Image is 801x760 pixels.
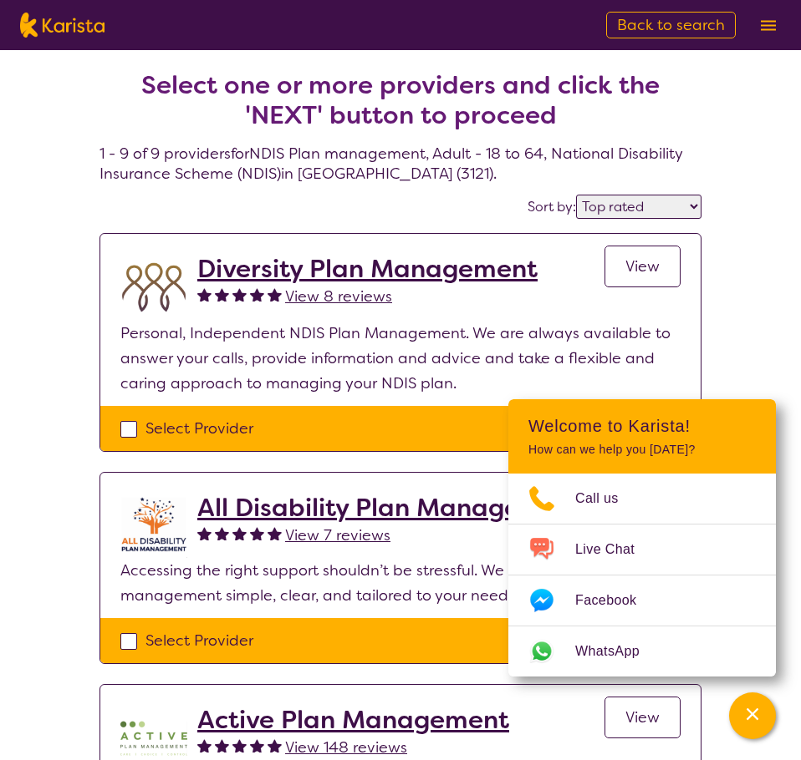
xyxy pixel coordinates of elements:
span: View 7 reviews [285,525,390,545]
span: Live Chat [575,537,655,562]
h4: 1 - 9 of 9 providers for NDIS Plan management , Adult - 18 to 64 , National Disability Insurance ... [99,30,702,184]
a: Back to search [606,12,736,38]
img: duqvjtfkvnzb31ymex15.png [120,254,187,321]
img: fullstar [268,738,282,752]
span: View 8 reviews [285,286,392,307]
img: fullstar [250,287,264,301]
p: Accessing the right support shouldn’t be stressful. We make NDIS plan management simple, clear, a... [120,558,681,608]
span: Facebook [575,588,656,613]
img: menu [761,20,776,31]
span: Back to search [617,15,725,35]
a: View 7 reviews [285,523,390,548]
ul: Choose channel [508,474,776,676]
img: fullstar [268,526,282,540]
img: fullstar [250,738,264,752]
h2: Select one or more providers and click the 'NEXT' button to proceed [120,70,681,130]
span: Call us [575,486,639,511]
a: View [605,697,681,738]
img: fullstar [232,526,247,540]
img: fullstar [215,526,229,540]
a: View 148 reviews [285,735,407,760]
img: fullstar [250,526,264,540]
img: fullstar [232,287,247,301]
a: All Disability Plan Management [197,493,584,523]
div: Channel Menu [508,399,776,676]
a: Active Plan Management [197,705,509,735]
p: How can we help you [DATE]? [528,443,756,457]
img: fullstar [197,738,212,752]
span: WhatsApp [575,639,660,664]
span: View [625,256,660,276]
h2: Welcome to Karista! [528,416,756,436]
button: Channel Menu [729,692,776,739]
a: View 8 reviews [285,284,392,309]
img: fullstar [232,738,247,752]
img: Karista logo [20,13,105,38]
label: Sort by: [528,198,576,215]
img: fullstar [215,287,229,301]
span: View [625,707,660,727]
img: fullstar [197,287,212,301]
a: Diversity Plan Management [197,254,538,284]
img: fullstar [215,738,229,752]
img: fullstar [268,287,282,301]
img: at5vqv0lot2lggohlylh.jpg [120,493,187,558]
span: View 148 reviews [285,737,407,757]
a: Web link opens in a new tab. [508,626,776,676]
p: Personal, Independent NDIS Plan Management. We are always available to answer your calls, provide... [120,321,681,396]
img: fullstar [197,526,212,540]
a: View [605,246,681,287]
